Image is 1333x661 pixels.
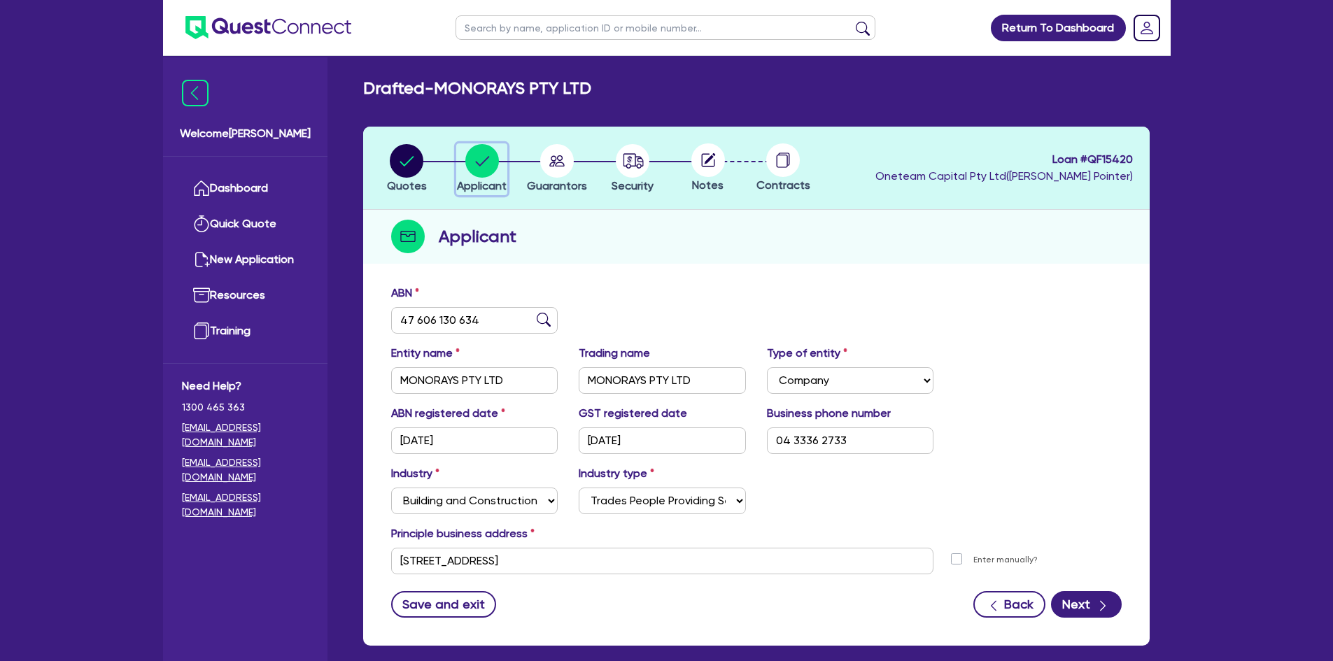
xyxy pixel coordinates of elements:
label: Industry type [579,465,654,482]
input: DD / MM / YYYY [579,427,746,454]
label: Trading name [579,345,650,362]
a: Return To Dashboard [991,15,1126,41]
a: [EMAIL_ADDRESS][DOMAIN_NAME] [182,490,309,520]
span: Need Help? [182,378,309,395]
span: Oneteam Capital Pty Ltd ( [PERSON_NAME] Pointer ) [875,169,1133,183]
label: Business phone number [767,405,891,422]
span: Welcome [PERSON_NAME] [180,125,311,142]
a: Dropdown toggle [1129,10,1165,46]
label: Type of entity [767,345,847,362]
label: Enter manually? [973,553,1038,567]
label: Principle business address [391,525,535,542]
a: [EMAIL_ADDRESS][DOMAIN_NAME] [182,420,309,450]
img: icon-menu-close [182,80,209,106]
img: quest-connect-logo-blue [185,16,351,39]
span: Loan # QF15420 [875,151,1133,168]
label: ABN registered date [391,405,505,422]
span: Quotes [387,179,427,192]
button: Guarantors [526,143,588,195]
button: Applicant [456,143,507,195]
img: step-icon [391,220,425,253]
img: resources [193,287,210,304]
a: Dashboard [182,171,309,206]
label: Entity name [391,345,460,362]
button: Security [611,143,654,195]
button: Save and exit [391,591,497,618]
a: New Application [182,242,309,278]
span: Guarantors [527,179,587,192]
a: Training [182,313,309,349]
input: DD / MM / YYYY [391,427,558,454]
span: Contracts [756,178,810,192]
span: Applicant [457,179,507,192]
img: new-application [193,251,210,268]
span: Security [612,179,654,192]
span: 1300 465 363 [182,400,309,415]
button: Next [1051,591,1122,618]
span: Notes [692,178,724,192]
a: Resources [182,278,309,313]
h2: Applicant [439,224,516,249]
label: Industry [391,465,439,482]
img: training [193,322,210,339]
a: [EMAIL_ADDRESS][DOMAIN_NAME] [182,455,309,485]
label: ABN [391,285,419,301]
input: Search by name, application ID or mobile number... [456,15,875,40]
img: abn-lookup icon [537,313,551,327]
a: Quick Quote [182,206,309,242]
img: quick-quote [193,215,210,232]
label: GST registered date [579,405,687,422]
button: Back [973,591,1045,618]
h2: Drafted - MONORAYS PTY LTD [363,78,591,99]
button: Quotes [386,143,428,195]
